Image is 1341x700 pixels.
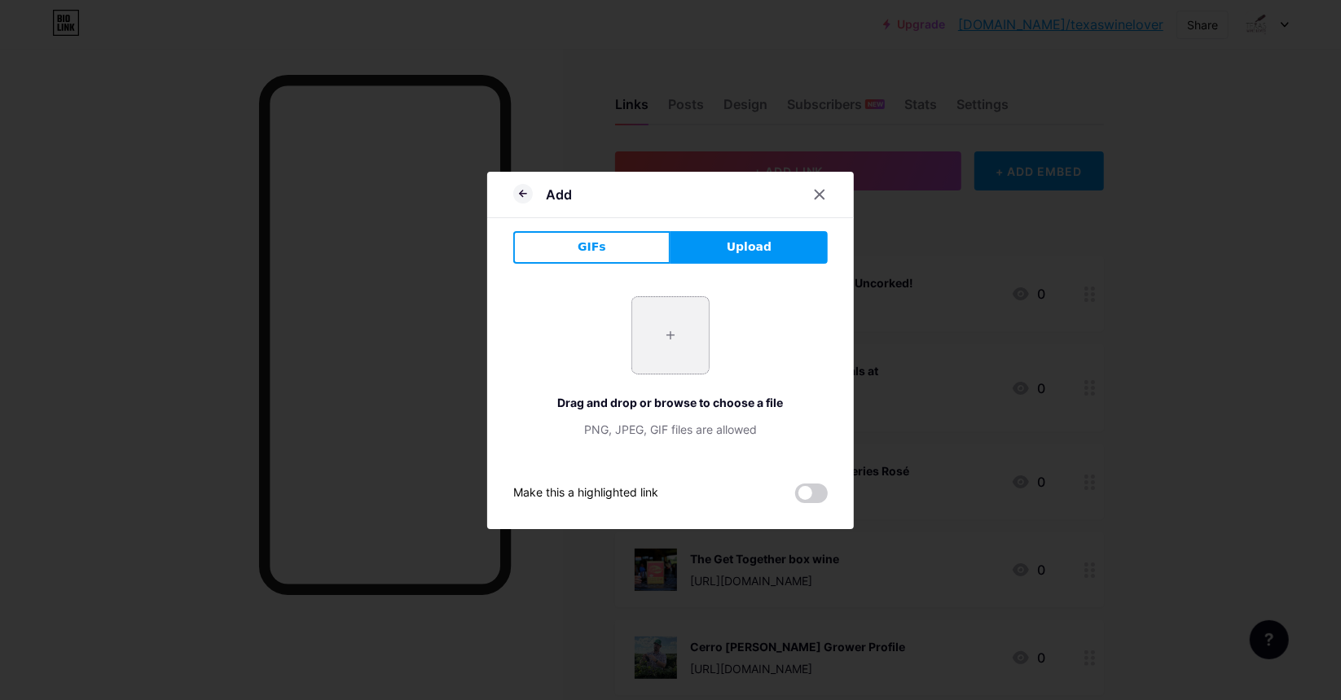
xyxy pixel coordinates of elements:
[578,238,606,256] span: GIFs
[513,231,670,264] button: GIFs
[513,483,658,503] div: Make this a highlighted link
[670,231,828,264] button: Upload
[513,394,828,411] div: Drag and drop or browse to choose a file
[546,185,572,204] div: Add
[727,238,772,256] span: Upload
[513,421,828,438] div: PNG, JPEG, GIF files are allowed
